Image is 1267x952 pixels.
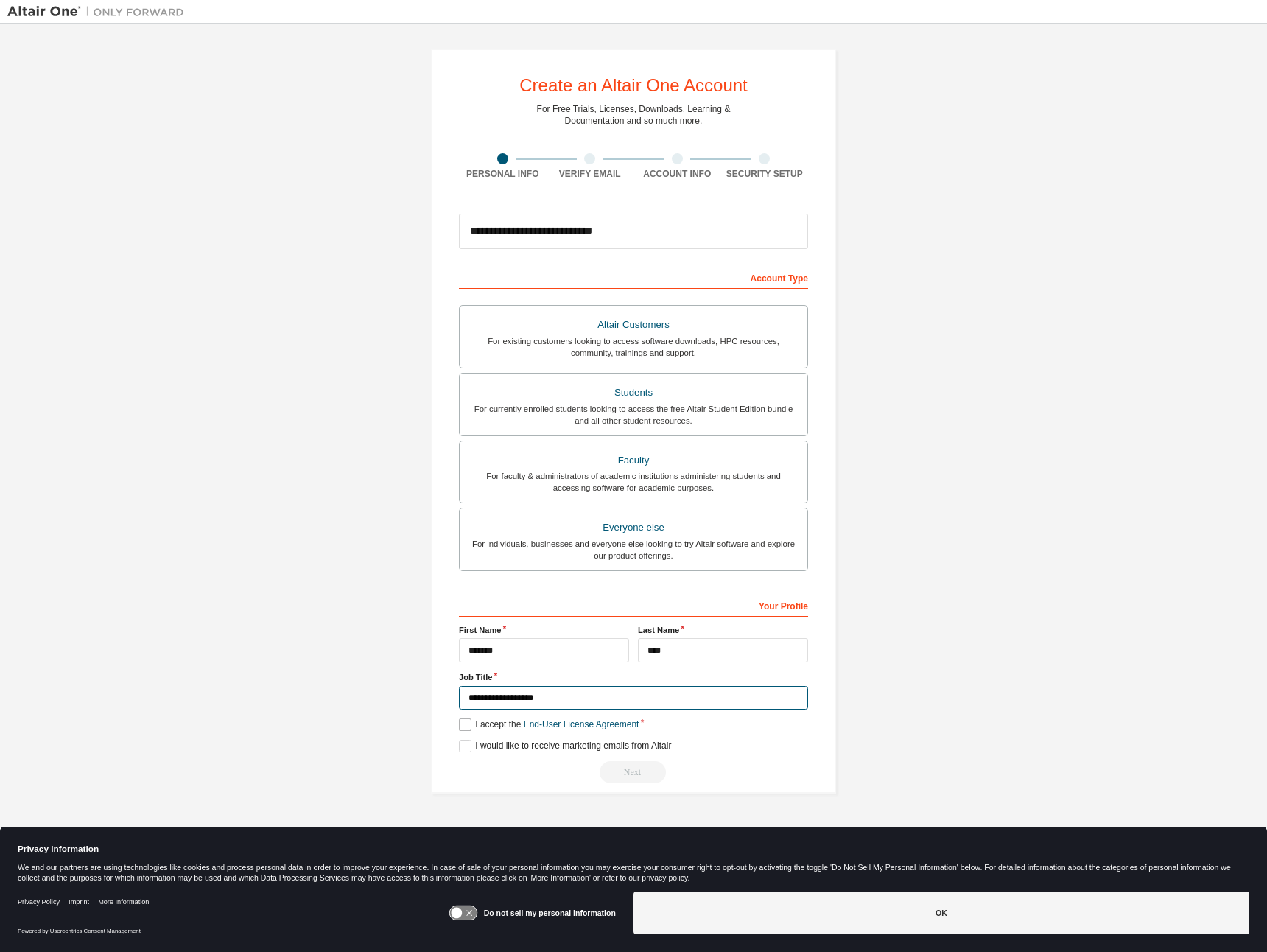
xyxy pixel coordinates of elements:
div: For existing customers looking to access software downloads, HPC resources, community, trainings ... [468,335,799,359]
div: For currently enrolled students looking to access the free Altair Student Edition bundle and all ... [468,403,799,427]
div: Faculty [468,450,799,471]
div: Account Info [633,168,721,180]
div: For individuals, businesses and everyone else looking to try Altair software and explore our prod... [468,538,799,561]
div: Account Type [459,265,808,289]
div: Altair Customers [468,315,799,335]
div: Personal Info [459,168,547,180]
div: Your Profile [459,593,808,617]
label: Job Title [459,671,808,683]
div: Security Setup [721,168,809,180]
a: End-User License Agreement [524,719,639,729]
div: Read and acccept EULA to continue [459,761,808,783]
div: Everyone else [468,517,799,538]
div: For faculty & administrators of academic institutions administering students and accessing softwa... [468,470,799,494]
label: Last Name [638,624,808,636]
label: I accept the [459,718,639,731]
label: I would like to receive marketing emails from Altair [459,740,671,752]
div: Students [468,382,799,403]
div: Create an Altair One Account [519,77,748,94]
label: First Name [459,624,629,636]
div: For Free Trials, Licenses, Downloads, Learning & Documentation and so much more. [537,103,731,127]
img: Altair One [7,4,192,19]
div: Verify Email [547,168,634,180]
